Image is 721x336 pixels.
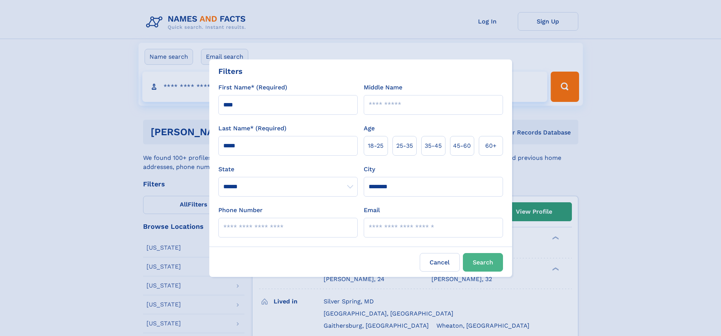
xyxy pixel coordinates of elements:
span: 35‑45 [425,141,442,150]
span: 45‑60 [453,141,471,150]
span: 25‑35 [396,141,413,150]
label: Last Name* (Required) [218,124,287,133]
label: Email [364,206,380,215]
label: First Name* (Required) [218,83,287,92]
div: Filters [218,66,243,77]
label: Cancel [420,253,460,272]
span: 18‑25 [368,141,383,150]
label: City [364,165,375,174]
label: Age [364,124,375,133]
label: Middle Name [364,83,402,92]
button: Search [463,253,503,272]
label: Phone Number [218,206,263,215]
span: 60+ [485,141,497,150]
label: State [218,165,358,174]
